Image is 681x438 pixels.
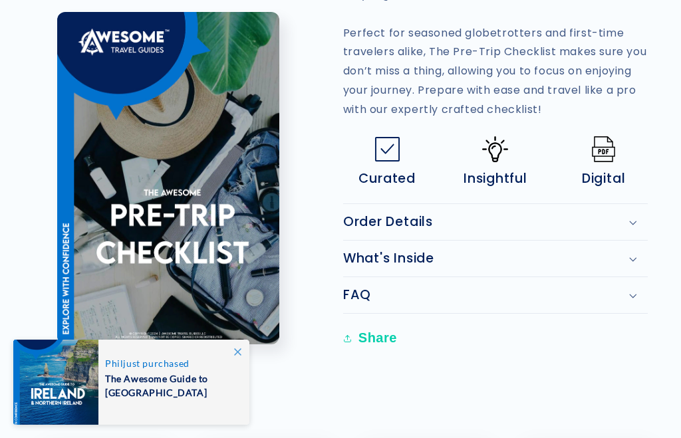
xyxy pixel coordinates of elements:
[33,13,310,353] media-gallery: Gallery Viewer
[358,171,415,187] span: Curated
[482,136,508,162] img: Idea-icon.png
[33,393,648,418] h2: You may also like
[343,214,433,230] h2: Order Details
[343,204,648,240] summary: Order Details
[105,358,123,369] span: Phil
[343,277,648,313] summary: FAQ
[343,287,371,303] h2: FAQ
[591,136,616,162] img: Pdf.png
[464,171,527,187] span: Insightful
[343,241,648,276] summary: What's Inside
[582,171,625,187] span: Digital
[343,251,434,267] h2: What's Inside
[105,358,235,369] span: just purchased
[343,324,401,353] button: Share
[105,369,235,399] span: The Awesome Guide to [GEOGRAPHIC_DATA]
